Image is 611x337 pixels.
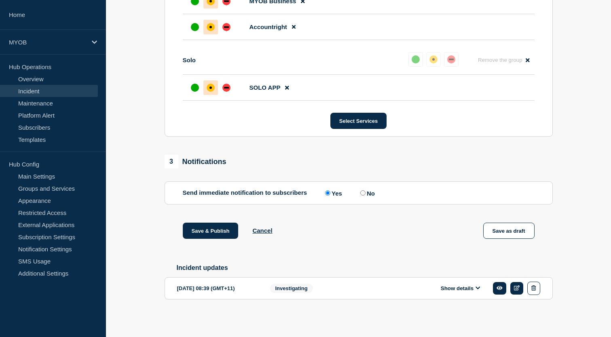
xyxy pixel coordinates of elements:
input: Yes [325,190,330,196]
div: affected [207,84,215,92]
button: up [408,52,423,67]
div: down [222,84,230,92]
p: Solo [183,57,196,63]
button: Select Services [330,113,387,129]
div: affected [429,55,438,63]
div: down [222,23,230,31]
div: affected [207,23,215,31]
button: affected [426,52,441,67]
span: Investigating [270,284,313,293]
span: Accountright [249,23,287,30]
button: Save & Publish [183,223,239,239]
span: 3 [165,155,178,168]
button: Cancel [252,227,272,234]
div: [DATE] 08:39 (GMT+11) [177,282,258,295]
button: down [444,52,459,67]
button: Save as draft [483,223,535,239]
div: down [447,55,455,63]
p: MYOB [9,39,87,46]
button: Show details [438,285,483,292]
div: Notifications [165,155,226,168]
p: Send immediate notification to subscribers [183,189,307,197]
label: Yes [323,189,342,197]
div: up [412,55,420,63]
label: No [358,189,375,197]
button: Remove the group [473,52,535,68]
input: No [360,190,366,196]
h2: Incident updates [177,264,553,272]
span: Remove the group [478,57,522,63]
div: up [191,23,199,31]
div: up [191,84,199,92]
span: SOLO APP [249,84,281,91]
div: Send immediate notification to subscribers [183,189,535,197]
